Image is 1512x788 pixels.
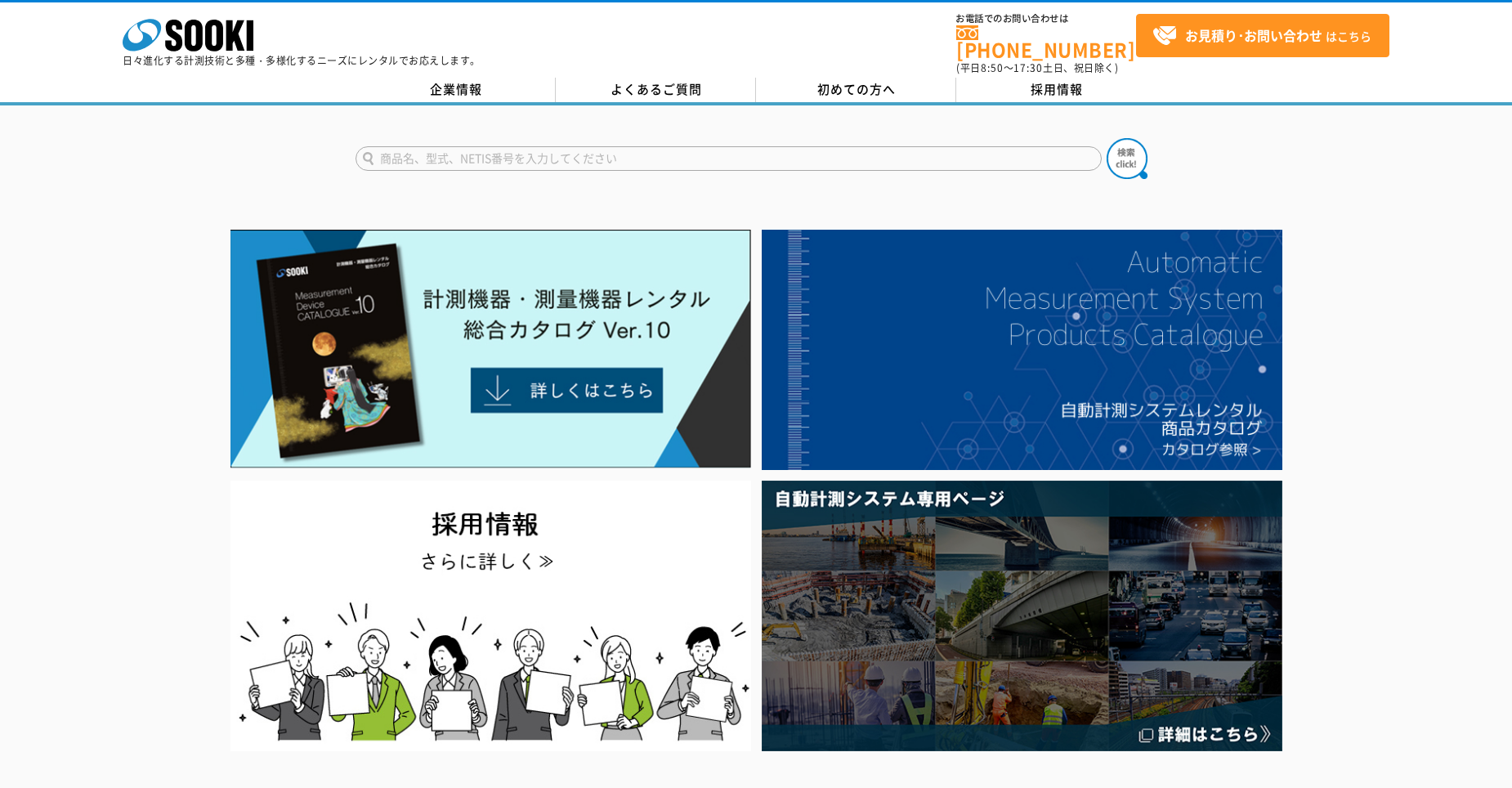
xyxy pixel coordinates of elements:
img: Catalog Ver10 [230,230,751,468]
img: btn_search.png [1107,138,1147,179]
img: 自動計測システム専用ページ [762,481,1282,751]
span: 初めての方へ [817,80,896,98]
a: 採用情報 [956,78,1156,102]
img: SOOKI recruit [230,481,751,751]
a: お見積り･お問い合わせはこちら [1136,14,1389,57]
span: 17:30 [1013,60,1043,75]
input: 商品名、型式、NETIS番号を入力してください [356,146,1102,171]
a: 企業情報 [356,78,556,102]
span: お電話でのお問い合わせは [956,14,1136,24]
a: よくあるご質問 [556,78,756,102]
strong: お見積り･お問い合わせ [1185,25,1322,45]
a: [PHONE_NUMBER] [956,25,1136,59]
img: 自動計測システムカタログ [762,230,1282,470]
a: 初めての方へ [756,78,956,102]
span: はこちら [1152,24,1371,48]
p: 日々進化する計測技術と多種・多様化するニーズにレンタルでお応えします。 [123,56,481,65]
span: (平日 ～ 土日、祝日除く) [956,60,1118,75]
span: 8:50 [981,60,1004,75]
